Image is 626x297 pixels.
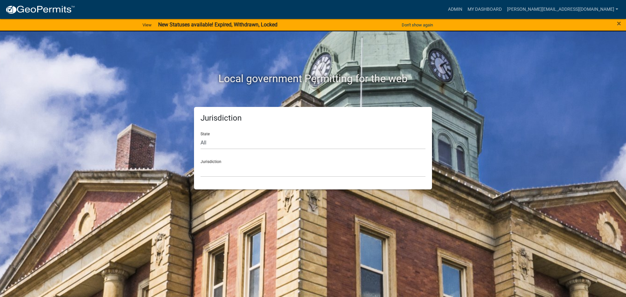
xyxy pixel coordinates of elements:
a: My Dashboard [465,3,504,16]
strong: New Statuses available! Expired, Withdrawn, Locked [158,22,277,28]
a: Admin [445,3,465,16]
a: [PERSON_NAME][EMAIL_ADDRESS][DOMAIN_NAME] [504,3,621,16]
span: × [617,19,621,28]
a: View [140,20,154,30]
h2: Local government Permitting for the web [132,72,494,85]
button: Don't show again [399,20,436,30]
button: Close [617,20,621,27]
h5: Jurisdiction [201,113,425,123]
